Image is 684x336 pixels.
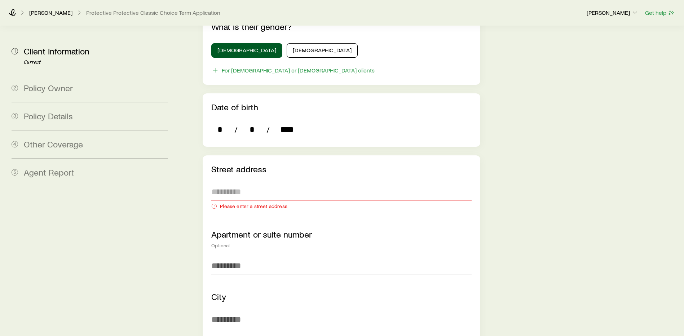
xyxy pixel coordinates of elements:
[12,85,18,91] span: 2
[586,9,639,17] button: [PERSON_NAME]
[222,67,375,74] div: For [DEMOGRAPHIC_DATA] or [DEMOGRAPHIC_DATA] clients
[24,139,83,149] span: Other Coverage
[12,113,18,119] span: 3
[24,111,73,121] span: Policy Details
[211,203,472,209] div: Please enter a street address
[264,124,273,134] span: /
[231,124,240,134] span: /
[12,169,18,176] span: 5
[12,141,18,147] span: 4
[211,291,226,302] label: City
[211,229,312,239] label: Apartment or suite number
[211,22,472,32] p: What is their gender?
[645,9,675,17] button: Get help
[12,48,18,54] span: 1
[24,59,168,65] p: Current
[211,66,375,75] button: For [DEMOGRAPHIC_DATA] or [DEMOGRAPHIC_DATA] clients
[211,243,472,248] div: Optional
[287,43,358,58] button: [DEMOGRAPHIC_DATA]
[24,46,89,56] span: Client Information
[587,9,639,16] p: [PERSON_NAME]
[29,9,73,16] a: [PERSON_NAME]
[211,164,266,174] label: Street address
[24,83,73,93] span: Policy Owner
[211,102,472,112] p: Date of birth
[86,9,221,16] button: Protective Protective Classic Choice Term Application
[24,167,74,177] span: Agent Report
[211,43,282,58] button: [DEMOGRAPHIC_DATA]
